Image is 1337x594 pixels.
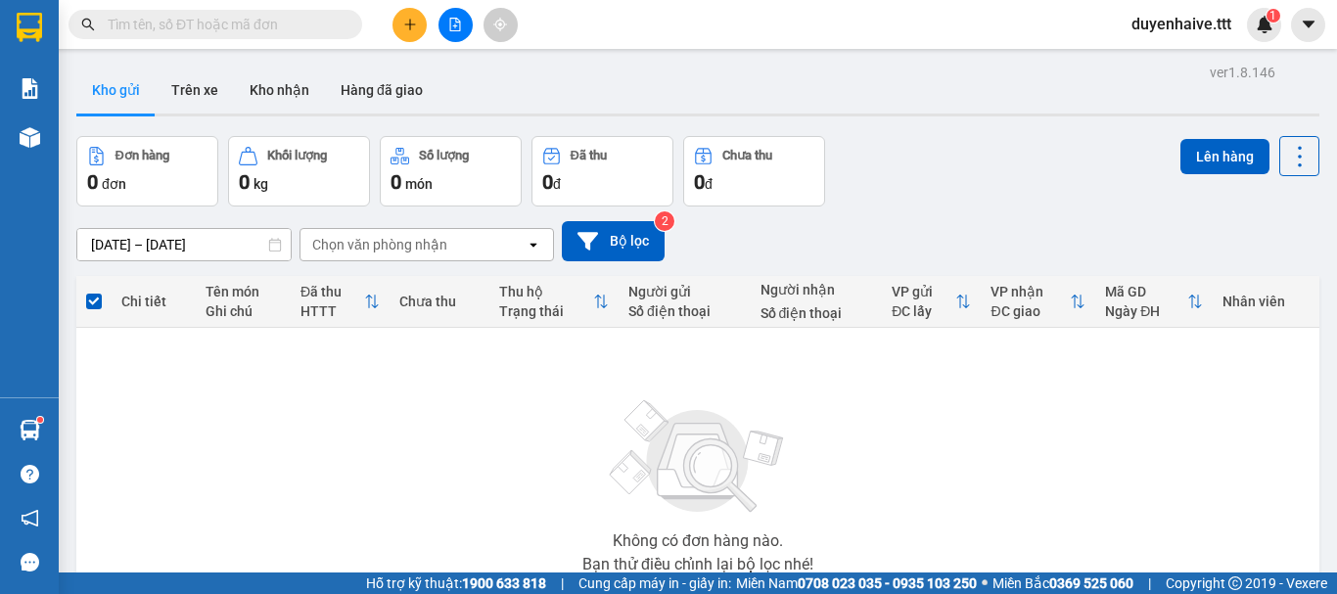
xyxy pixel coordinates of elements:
span: ⚪️ [982,579,988,587]
button: Đơn hàng0đơn [76,136,218,206]
span: caret-down [1300,16,1317,33]
div: Người nhận [761,282,873,297]
div: Bạn thử điều chỉnh lại bộ lọc nhé! [582,557,813,572]
span: duyenhaive.ttt [1116,12,1247,36]
div: Ngày ĐH [1105,303,1187,319]
button: Hàng đã giao [325,67,438,114]
input: Tìm tên, số ĐT hoặc mã đơn [108,14,339,35]
div: Không có đơn hàng nào. [613,533,783,549]
div: Tên món [206,284,281,299]
img: warehouse-icon [20,420,40,440]
span: file-add [448,18,462,31]
span: 0 [542,170,553,194]
div: ĐC lấy [892,303,955,319]
span: message [21,553,39,571]
button: Bộ lọc [562,221,665,261]
div: Khối lượng [267,149,327,162]
div: Số điện thoại [761,305,873,321]
span: aim [493,18,507,31]
div: Chi tiết [121,294,186,309]
button: file-add [438,8,473,42]
th: Toggle SortBy [291,276,390,328]
th: Toggle SortBy [981,276,1095,328]
button: aim [484,8,518,42]
strong: 0708 023 035 - 0935 103 250 [798,575,977,591]
div: Ghi chú [206,303,281,319]
span: | [561,572,564,594]
button: Kho nhận [234,67,325,114]
span: kg [254,176,268,192]
img: solution-icon [20,78,40,99]
span: món [405,176,433,192]
th: Toggle SortBy [882,276,981,328]
div: ver 1.8.146 [1210,62,1275,83]
span: question-circle [21,465,39,483]
div: Thu hộ [499,284,593,299]
div: Số điện thoại [628,303,741,319]
th: Toggle SortBy [1095,276,1213,328]
th: Toggle SortBy [489,276,619,328]
span: 0 [239,170,250,194]
div: ĐC giao [991,303,1070,319]
span: đ [553,176,561,192]
img: icon-new-feature [1256,16,1273,33]
span: Hỗ trợ kỹ thuật: [366,572,546,594]
div: VP gửi [892,284,955,299]
div: Đã thu [300,284,364,299]
span: copyright [1228,576,1242,590]
div: Chưa thu [722,149,772,162]
div: Số lượng [419,149,469,162]
span: search [81,18,95,31]
button: Trên xe [156,67,234,114]
sup: 1 [37,417,43,423]
div: Chưa thu [399,294,479,309]
strong: 0369 525 060 [1049,575,1133,591]
svg: open [526,237,541,252]
div: Chọn văn phòng nhận [312,235,447,254]
button: Kho gửi [76,67,156,114]
span: 0 [694,170,705,194]
span: 1 [1269,9,1276,23]
span: Miền Nam [736,572,977,594]
div: Trạng thái [499,303,593,319]
div: Đơn hàng [115,149,169,162]
span: | [1148,572,1151,594]
button: caret-down [1291,8,1325,42]
span: 0 [87,170,98,194]
button: Lên hàng [1180,139,1269,174]
div: Nhân viên [1222,294,1310,309]
sup: 2 [655,211,674,231]
button: Số lượng0món [380,136,522,206]
img: warehouse-icon [20,127,40,148]
div: HTTT [300,303,364,319]
div: Đã thu [571,149,607,162]
span: 0 [391,170,401,194]
button: plus [392,8,427,42]
span: Miền Bắc [992,572,1133,594]
img: logo-vxr [17,13,42,42]
span: Cung cấp máy in - giấy in: [578,572,731,594]
div: Mã GD [1105,284,1187,299]
button: Chưa thu0đ [683,136,825,206]
img: svg+xml;base64,PHN2ZyBjbGFzcz0ibGlzdC1wbHVnX19zdmciIHhtbG5zPSJodHRwOi8vd3d3LnczLm9yZy8yMDAwL3N2Zy... [600,388,796,525]
strong: 1900 633 818 [462,575,546,591]
span: đ [705,176,713,192]
span: đơn [102,176,126,192]
div: Người gửi [628,284,741,299]
div: VP nhận [991,284,1070,299]
span: plus [403,18,417,31]
span: notification [21,509,39,527]
button: Khối lượng0kg [228,136,370,206]
button: Đã thu0đ [531,136,673,206]
input: Select a date range. [77,229,291,260]
sup: 1 [1267,9,1280,23]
